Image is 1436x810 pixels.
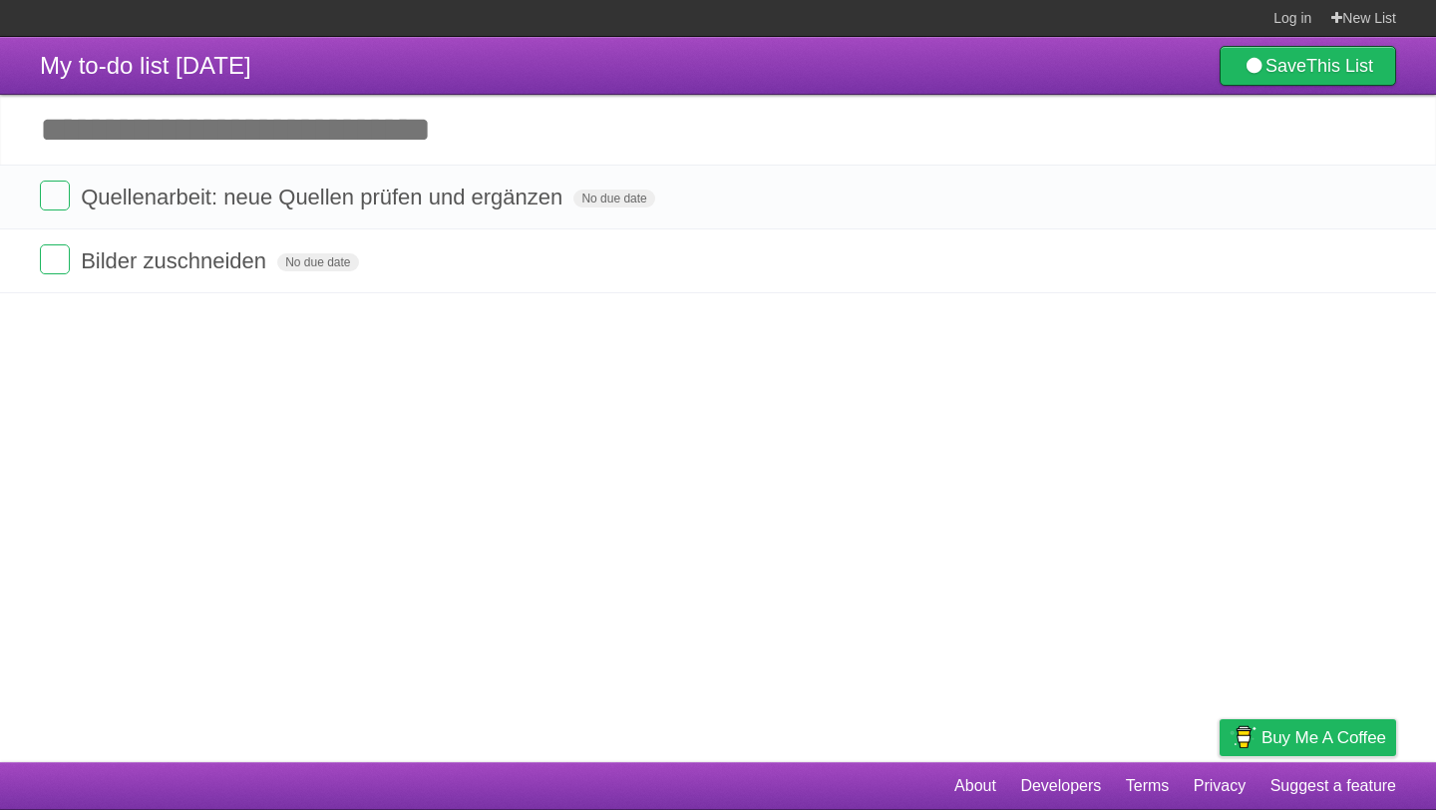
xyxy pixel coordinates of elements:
span: Bilder zuschneiden [81,248,271,273]
a: Developers [1020,767,1101,805]
span: My to-do list [DATE] [40,52,251,79]
a: Suggest a feature [1270,767,1396,805]
span: No due date [277,253,358,271]
span: Quellenarbeit: neue Quellen prüfen und ergänzen [81,185,567,209]
img: Buy me a coffee [1230,720,1256,754]
span: Buy me a coffee [1261,720,1386,755]
a: SaveThis List [1220,46,1396,86]
a: Buy me a coffee [1220,719,1396,756]
span: No due date [573,190,654,207]
a: Terms [1126,767,1170,805]
a: About [954,767,996,805]
label: Done [40,181,70,210]
a: Privacy [1194,767,1246,805]
label: Done [40,244,70,274]
b: This List [1306,56,1373,76]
